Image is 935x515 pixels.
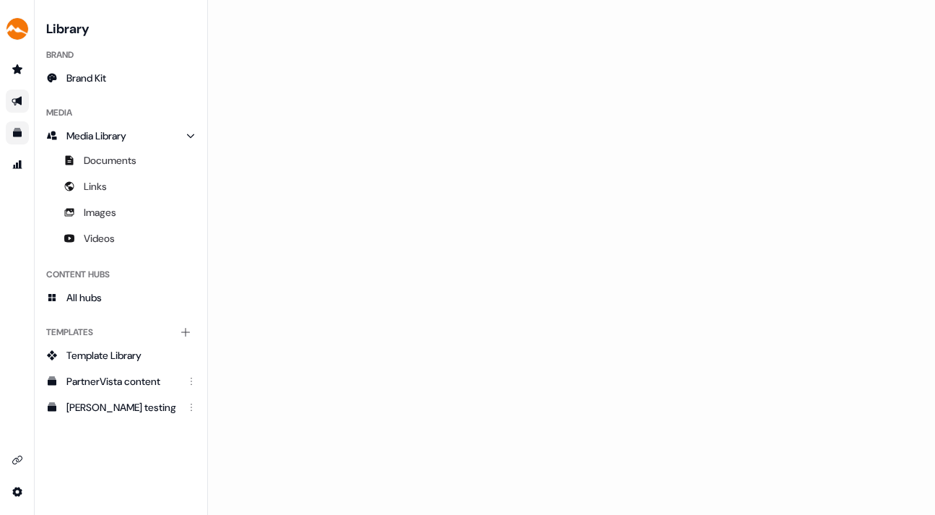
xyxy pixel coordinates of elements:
[40,396,201,419] a: [PERSON_NAME] testing
[6,480,29,503] a: Go to integrations
[66,348,142,363] span: Template Library
[40,66,201,90] a: Brand Kit
[6,58,29,81] a: Go to prospects
[40,201,201,224] a: Images
[84,153,136,168] span: Documents
[40,43,201,66] div: Brand
[6,121,29,144] a: Go to templates
[40,370,201,393] a: PartnerVista content
[40,344,201,367] a: Template Library
[40,124,201,147] a: Media Library
[84,205,116,220] span: Images
[40,101,201,124] div: Media
[40,175,201,198] a: Links
[40,149,201,172] a: Documents
[6,90,29,113] a: Go to outbound experience
[66,129,126,143] span: Media Library
[40,321,201,344] div: Templates
[84,231,115,246] span: Videos
[66,71,106,85] span: Brand Kit
[6,449,29,472] a: Go to integrations
[66,290,102,305] span: All hubs
[40,17,201,38] h3: Library
[40,263,201,286] div: Content Hubs
[6,153,29,176] a: Go to attribution
[84,179,107,194] span: Links
[66,400,178,415] div: [PERSON_NAME] testing
[40,227,201,250] a: Videos
[66,374,178,389] div: PartnerVista content
[40,286,201,309] a: All hubs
